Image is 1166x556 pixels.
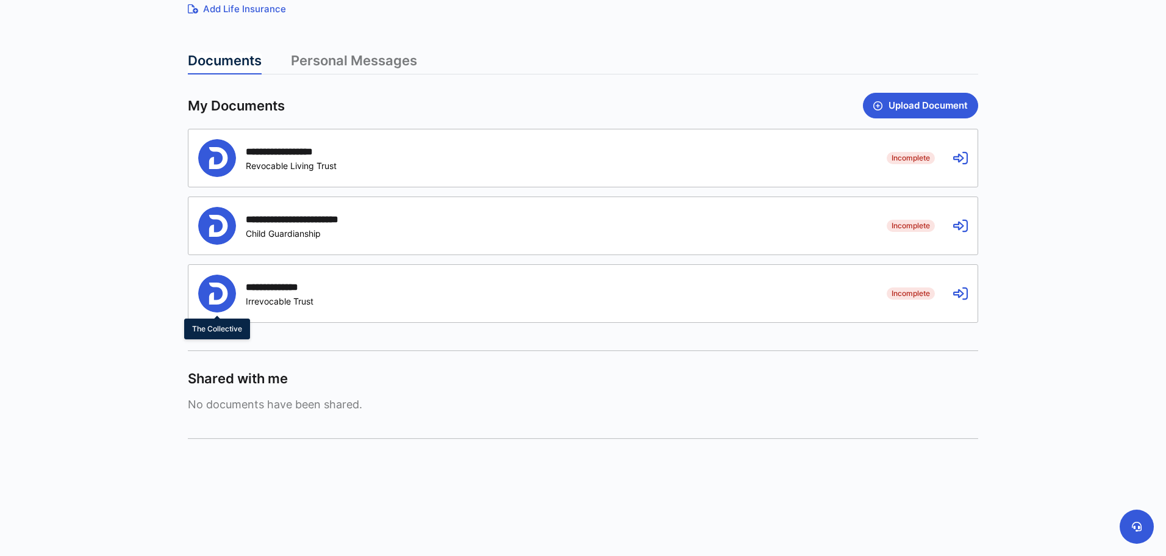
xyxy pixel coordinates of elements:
div: Child Guardianship [246,228,373,239]
span: No documents have been shared. [188,398,978,411]
a: Personal Messages [291,52,417,74]
span: Incomplete [887,287,935,300]
a: Add Life Insurance [188,2,978,16]
span: Incomplete [887,220,935,232]
div: Irrevocable Trust [246,296,313,306]
button: Upload Document [863,93,978,118]
img: Person [198,207,236,245]
a: PersonThe Collective**** **** ****Irrevocable Trust Incomplete [188,264,978,323]
img: Person [198,275,236,312]
a: Documents [188,52,262,74]
span: Shared with me [188,370,288,388]
span: My Documents [188,97,285,115]
div: Revocable Living Trust [246,161,337,171]
img: Person [198,139,236,177]
span: Incomplete [887,152,935,164]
